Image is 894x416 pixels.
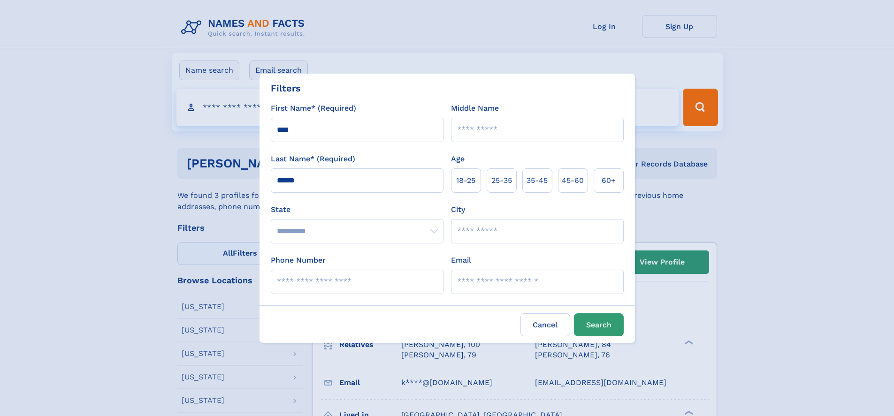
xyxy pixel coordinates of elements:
span: 60+ [602,175,616,186]
label: Cancel [520,313,570,336]
label: First Name* (Required) [271,103,356,114]
span: 25‑35 [491,175,512,186]
label: City [451,204,465,215]
label: Age [451,153,465,165]
label: Middle Name [451,103,499,114]
label: State [271,204,443,215]
div: Filters [271,81,301,95]
button: Search [574,313,624,336]
span: 35‑45 [527,175,548,186]
label: Email [451,255,471,266]
span: 18‑25 [456,175,475,186]
label: Last Name* (Required) [271,153,355,165]
span: 45‑60 [562,175,584,186]
label: Phone Number [271,255,326,266]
